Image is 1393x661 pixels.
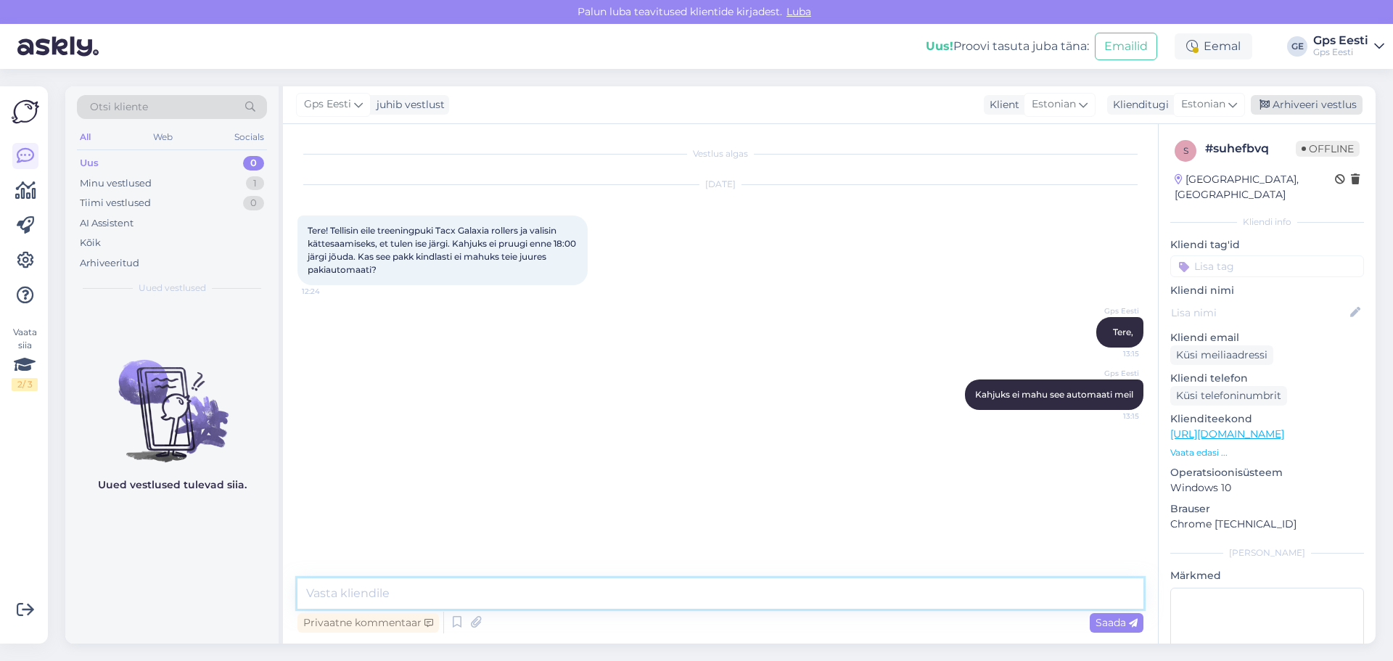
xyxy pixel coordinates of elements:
[77,128,94,147] div: All
[90,99,148,115] span: Otsi kliente
[984,97,1019,112] div: Klient
[1170,501,1364,517] p: Brauser
[1170,371,1364,386] p: Kliendi telefon
[297,147,1143,160] div: Vestlus algas
[150,128,176,147] div: Web
[1170,465,1364,480] p: Operatsioonisüsteem
[1175,172,1335,202] div: [GEOGRAPHIC_DATA], [GEOGRAPHIC_DATA]
[12,326,38,391] div: Vaata siia
[1085,305,1139,316] span: Gps Eesti
[246,176,264,191] div: 1
[80,236,101,250] div: Kõik
[1170,386,1287,406] div: Küsi telefoninumbrit
[926,38,1089,55] div: Proovi tasuta juba täna:
[1170,427,1284,440] a: [URL][DOMAIN_NAME]
[1032,97,1076,112] span: Estonian
[1313,35,1368,46] div: Gps Eesti
[12,98,39,126] img: Askly Logo
[304,97,351,112] span: Gps Eesti
[1313,35,1384,58] a: Gps EestiGps Eesti
[1205,140,1296,157] div: # suhefbvq
[80,216,133,231] div: AI Assistent
[1170,237,1364,253] p: Kliendi tag'id
[80,176,152,191] div: Minu vestlused
[243,196,264,210] div: 0
[80,196,151,210] div: Tiimi vestlused
[80,256,139,271] div: Arhiveeritud
[1085,368,1139,379] span: Gps Eesti
[139,282,206,295] span: Uued vestlused
[975,389,1133,400] span: Kahjuks ei mahu see automaati meil
[1170,517,1364,532] p: Chrome [TECHNICAL_ID]
[1170,446,1364,459] p: Vaata edasi ...
[1251,95,1363,115] div: Arhiveeri vestlus
[308,225,578,275] span: Tere! Tellisin eile treeningpuki Tacx Galaxia rollers ja valisin kättesaamiseks, et tulen ise jär...
[1175,33,1252,59] div: Eemal
[1095,33,1157,60] button: Emailid
[1085,411,1139,422] span: 13:15
[98,477,247,493] p: Uued vestlused tulevad siia.
[1096,616,1138,629] span: Saada
[1113,327,1133,337] span: Tere,
[371,97,445,112] div: juhib vestlust
[1170,283,1364,298] p: Kliendi nimi
[65,334,279,464] img: No chats
[1170,330,1364,345] p: Kliendi email
[1170,546,1364,559] div: [PERSON_NAME]
[1170,568,1364,583] p: Märkmed
[297,178,1143,191] div: [DATE]
[243,156,264,171] div: 0
[1170,480,1364,496] p: Windows 10
[297,613,439,633] div: Privaatne kommentaar
[1183,145,1188,156] span: s
[1170,215,1364,229] div: Kliendi info
[1313,46,1368,58] div: Gps Eesti
[1170,345,1273,365] div: Küsi meiliaadressi
[1181,97,1225,112] span: Estonian
[1170,411,1364,427] p: Klienditeekond
[231,128,267,147] div: Socials
[1170,255,1364,277] input: Lisa tag
[1107,97,1169,112] div: Klienditugi
[926,39,953,53] b: Uus!
[1296,141,1360,157] span: Offline
[12,378,38,391] div: 2 / 3
[1287,36,1307,57] div: GE
[80,156,99,171] div: Uus
[782,5,815,18] span: Luba
[302,286,356,297] span: 12:24
[1085,348,1139,359] span: 13:15
[1171,305,1347,321] input: Lisa nimi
